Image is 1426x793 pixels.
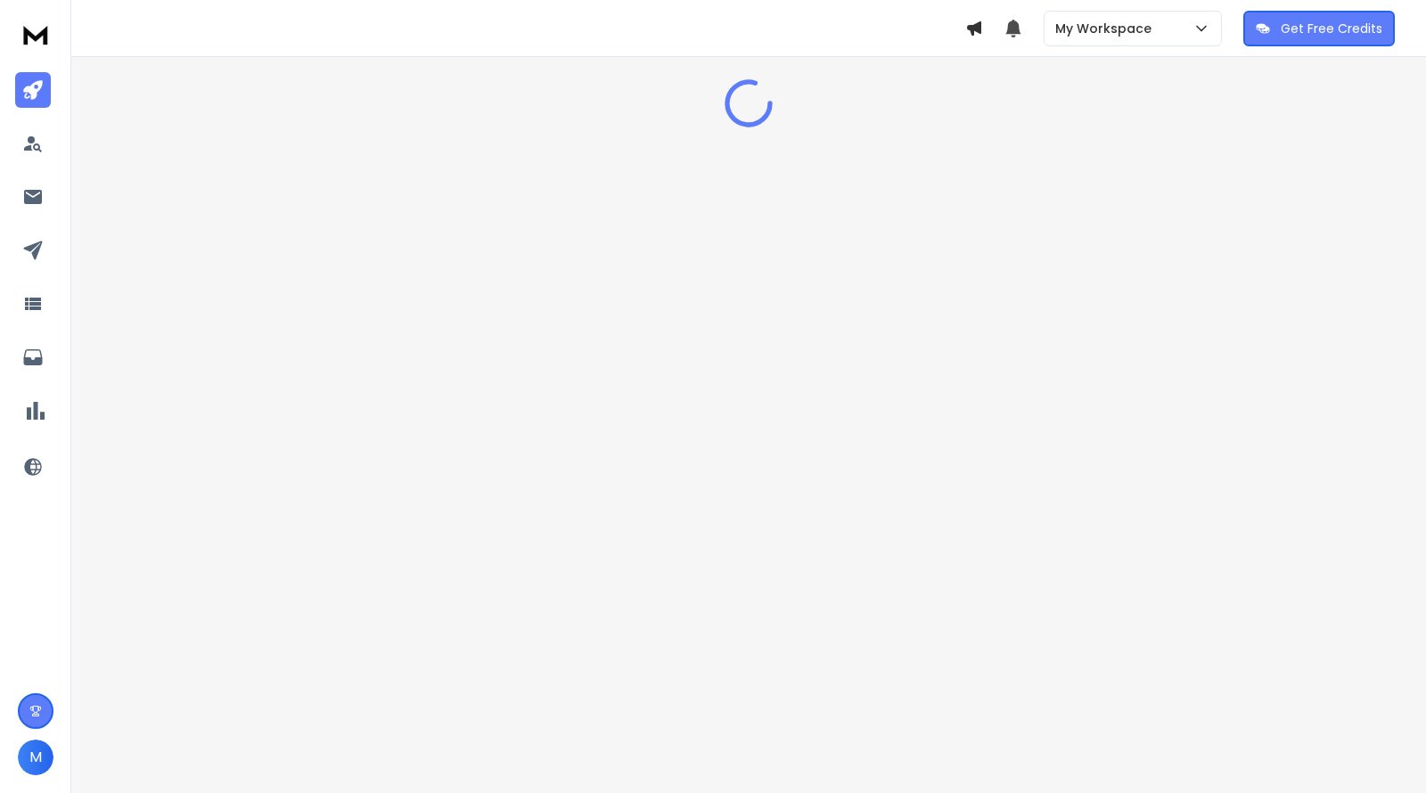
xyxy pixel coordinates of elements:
button: M [18,740,53,775]
p: Get Free Credits [1281,20,1382,37]
button: Get Free Credits [1243,11,1395,46]
p: My Workspace [1055,20,1159,37]
img: logo [18,18,53,51]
